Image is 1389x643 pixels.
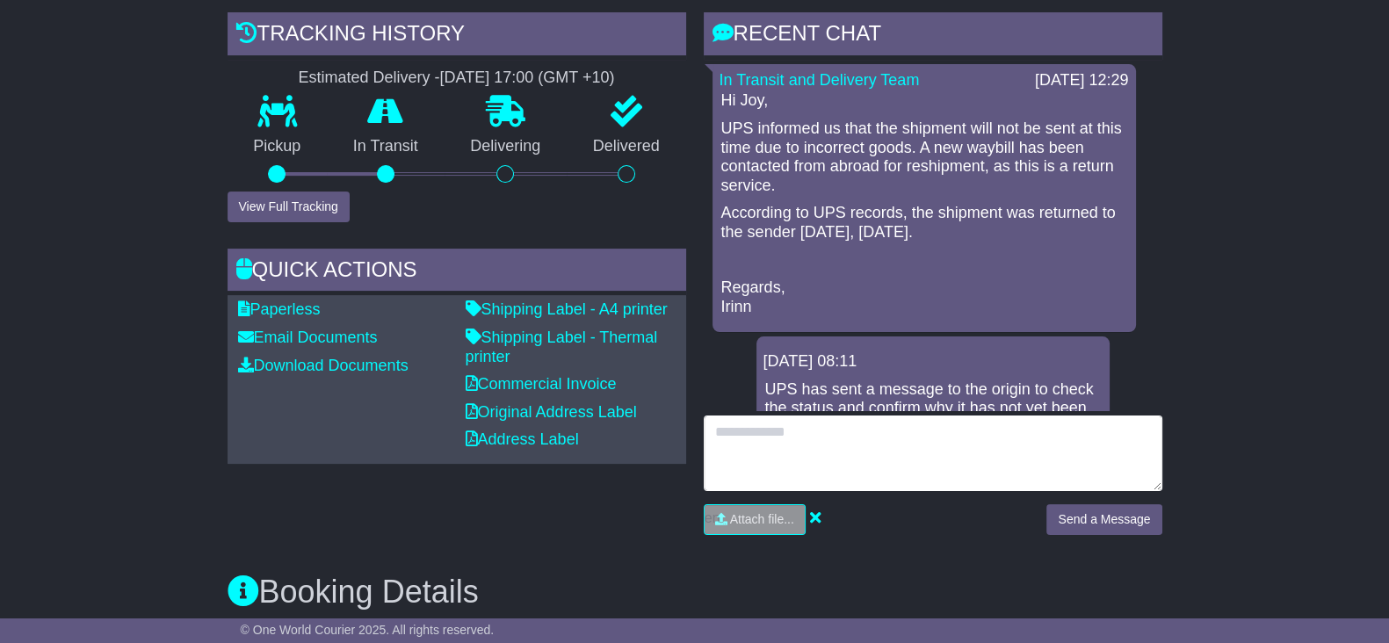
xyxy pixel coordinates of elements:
button: View Full Tracking [228,191,350,222]
a: Shipping Label - A4 printer [466,300,668,318]
p: Delivering [445,137,568,156]
p: According to UPS records, the shipment was returned to the sender [DATE], [DATE]. [721,204,1127,242]
span: © One World Courier 2025. All rights reserved. [241,623,495,637]
a: Commercial Invoice [466,375,617,393]
p: UPS has sent a message to the origin to check the status and confirm why it has not yet been expo... [765,380,1101,456]
div: [DATE] 12:29 [1035,71,1129,90]
p: Delivered [567,137,686,156]
div: Estimated Delivery - [228,69,686,88]
p: In Transit [327,137,445,156]
p: Regards, Irinn [721,278,1127,316]
div: [DATE] 17:00 (GMT +10) [440,69,615,88]
a: Shipping Label - Thermal printer [466,329,658,365]
h3: Booking Details [228,574,1162,610]
button: Send a Message [1046,504,1161,535]
p: UPS informed us that the shipment will not be sent at this time due to incorrect goods. A new way... [721,119,1127,195]
p: Hi Joy, [721,91,1127,111]
a: In Transit and Delivery Team [720,71,920,89]
a: Paperless [238,300,321,318]
div: [DATE] 08:11 [763,352,1103,372]
div: RECENT CHAT [704,12,1162,60]
a: Address Label [466,430,579,448]
a: Download Documents [238,357,409,374]
a: Original Address Label [466,403,637,421]
a: Email Documents [238,329,378,346]
div: Tracking history [228,12,686,60]
p: Pickup [228,137,328,156]
div: Quick Actions [228,249,686,296]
